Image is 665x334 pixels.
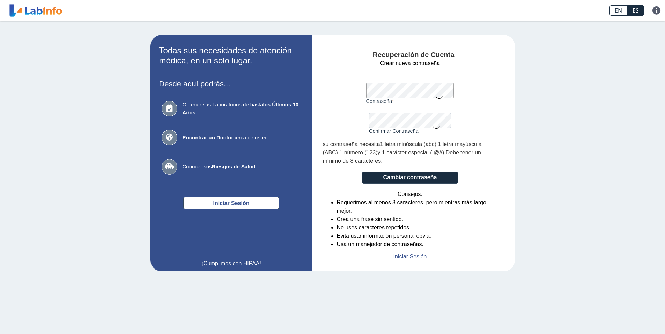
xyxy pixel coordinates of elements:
[337,223,497,232] li: No uses caracteres repetidos.
[159,79,304,88] h3: Desde aquí podrás...
[339,150,377,155] span: 1 número (123)
[159,46,304,66] h2: Todas sus necesidades de atención médica, en un solo lugar.
[366,98,454,104] label: Contraseña
[380,141,436,147] span: 1 letra minúscula (abc)
[183,101,301,116] span: Obtener sus Laboratorios de hasta
[183,135,234,141] b: Encontrar un Doctor
[183,163,301,171] span: Conocer sus
[337,198,497,215] li: Requerimos al menos 8 caracteres, pero mientras más largo, mejor.
[362,172,458,184] button: Cambiar contraseña
[369,128,451,134] label: Confirmar Contraseña
[337,215,497,223] li: Crea una frase sin sentido.
[398,190,422,198] span: Consejos:
[323,141,380,147] span: su contraseña necesita
[337,232,497,240] li: Evita usar información personal obvia.
[159,259,304,268] a: ¡Cumplimos con HIPAA!
[323,51,504,59] h4: Recuperación de Cuenta
[377,150,444,155] span: y 1 carácter especial (!@#)
[212,164,256,169] b: Riesgos de Salud
[627,5,644,16] a: ES
[323,140,497,165] div: , , . .
[380,59,440,68] span: Crear nueva contraseña
[183,134,301,142] span: cerca de usted
[609,5,627,16] a: EN
[393,252,427,261] a: Iniciar Sesión
[183,101,299,115] b: los Últimos 10 Años
[183,197,279,209] button: Iniciar Sesión
[337,240,497,249] li: Usa un manejador de contraseñas.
